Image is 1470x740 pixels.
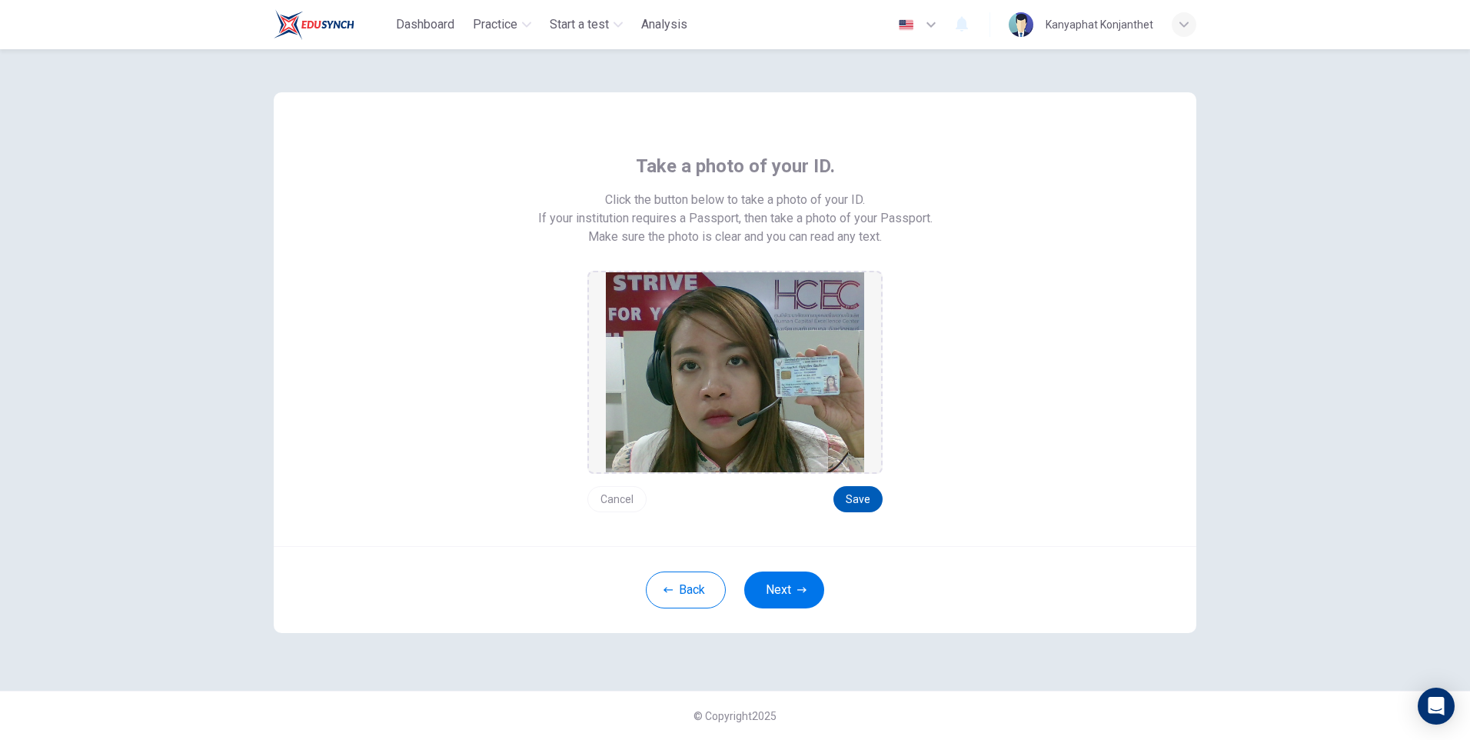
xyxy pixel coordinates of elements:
div: Open Intercom Messenger [1418,688,1455,725]
a: Train Test logo [274,9,390,40]
button: Practice [467,11,537,38]
span: Analysis [641,15,687,34]
button: Analysis [635,11,693,38]
button: Save [833,486,883,512]
button: Back [646,572,726,608]
span: Take a photo of your ID. [636,154,835,178]
button: Next [744,572,824,608]
div: Kanyaphat Konjanthet [1046,15,1153,34]
button: Dashboard [390,11,461,38]
img: Profile picture [1009,12,1033,37]
button: Cancel [587,486,647,512]
img: preview screemshot [606,272,864,472]
span: Click the button below to take a photo of your ID. If your institution requires a Passport, then ... [538,191,933,228]
button: Start a test [544,11,629,38]
span: Start a test [550,15,609,34]
span: Make sure the photo is clear and you can read any text. [588,228,882,246]
img: en [896,19,916,31]
span: © Copyright 2025 [693,710,777,722]
span: Practice [473,15,517,34]
img: Train Test logo [274,9,354,40]
span: Dashboard [396,15,454,34]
